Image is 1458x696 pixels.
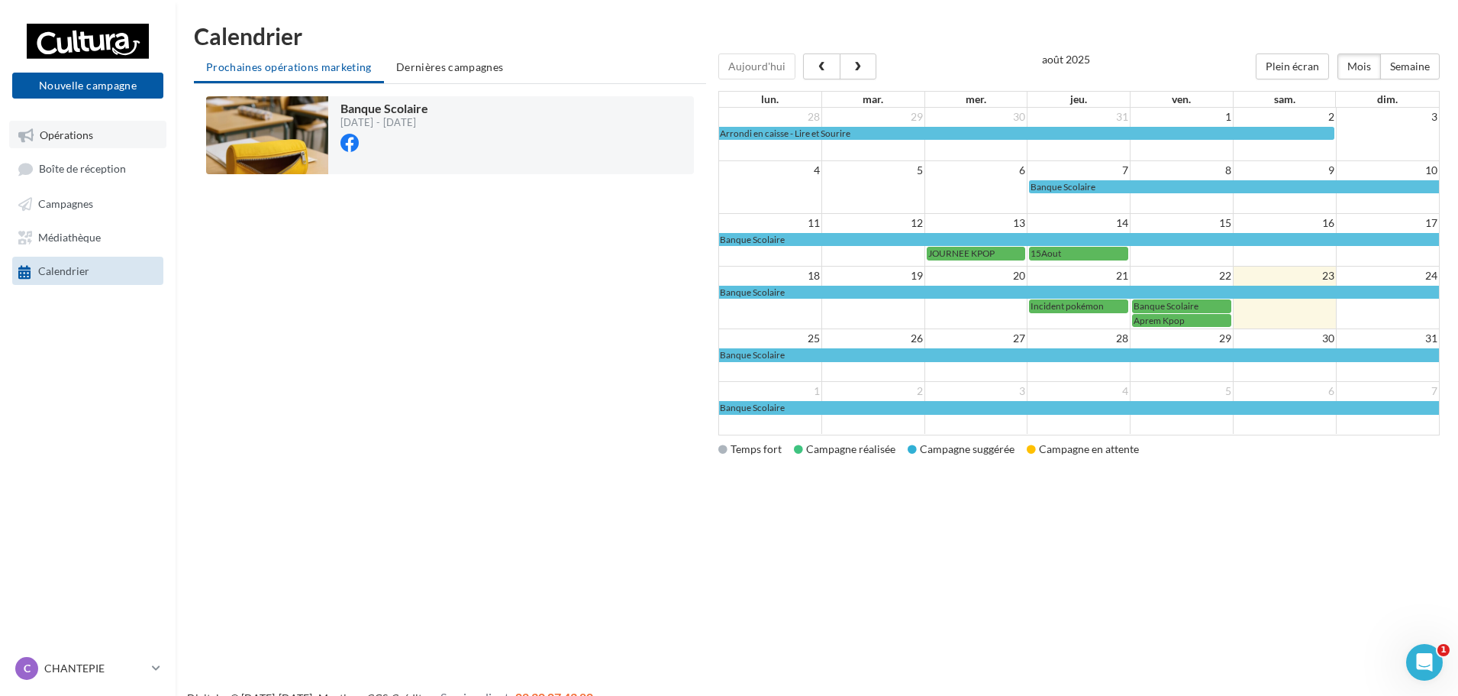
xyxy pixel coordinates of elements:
td: 22 [1131,267,1234,286]
button: Nouvelle campagne [12,73,163,99]
td: 31 [1336,329,1439,348]
td: 29 [821,108,924,126]
div: Campagne en attente [1027,442,1139,457]
td: 24 [1336,267,1439,286]
td: 4 [719,161,822,180]
a: Banque Scolaire [719,286,1439,299]
div: Campagne suggérée [908,442,1014,457]
td: 19 [821,267,924,286]
td: 3 [924,382,1027,401]
span: Aprem Kpop [1134,315,1185,326]
td: 6 [924,161,1027,180]
td: 1 [1131,108,1234,126]
td: 6 [1233,382,1336,401]
a: Incident pokémon [1029,299,1128,312]
button: Semaine [1380,53,1440,79]
td: 5 [1131,382,1234,401]
a: C CHANTEPIE [12,654,163,683]
span: Arrondi en caisse - Lire et Sourire [720,128,850,139]
a: 15Aout [1029,247,1128,260]
td: 2 [821,382,924,401]
td: 16 [1233,214,1336,233]
div: [DATE] - [DATE] [340,118,428,128]
td: 31 [1027,108,1131,126]
a: Calendrier [9,257,166,284]
span: Banque Scolaire [720,234,785,245]
th: lun. [719,92,822,107]
span: Banque Scolaire [720,286,785,298]
span: Calendrier [38,265,89,278]
a: Arrondi en caisse - Lire et Sourire [719,127,1334,140]
span: 1 [1437,644,1450,656]
span: Incident pokémon [1031,300,1104,312]
a: Banque Scolaire [1132,299,1231,312]
span: Prochaines opérations marketing [206,60,372,73]
span: Banque Scolaire [340,101,428,115]
span: Médiathèque [38,231,101,244]
span: Banque Scolaire [720,349,785,361]
span: Banque Scolaire [1031,181,1095,193]
span: Opérations [40,128,93,141]
span: Campagnes [38,197,93,210]
td: 8 [1131,161,1234,180]
a: Aprem Kpop [1132,314,1231,327]
span: Dernières campagnes [396,60,504,73]
td: 12 [821,214,924,233]
td: 18 [719,267,822,286]
td: 23 [1233,267,1336,286]
a: Opérations [9,121,166,148]
th: jeu. [1027,92,1131,107]
a: Banque Scolaire [1029,180,1439,193]
th: mer. [924,92,1027,107]
span: Boîte de réception [39,163,126,176]
td: 30 [924,108,1027,126]
td: 14 [1027,214,1131,233]
td: 2 [1233,108,1336,126]
a: Banque Scolaire [719,348,1439,361]
td: 29 [1131,329,1234,348]
td: 4 [1027,382,1131,401]
div: Campagne réalisée [794,442,895,457]
h2: août 2025 [1042,53,1090,65]
span: 15Aout [1031,248,1061,259]
th: ven. [1130,92,1233,107]
td: 10 [1336,161,1439,180]
td: 15 [1131,214,1234,233]
td: 30 [1233,329,1336,348]
span: C [24,661,31,676]
iframe: Intercom live chat [1406,644,1443,681]
th: dim. [1336,92,1439,107]
td: 28 [719,108,822,126]
button: Mois [1337,53,1381,79]
td: 11 [719,214,822,233]
a: Banque Scolaire [719,401,1439,414]
td: 25 [719,329,822,348]
td: 26 [821,329,924,348]
a: Boîte de réception [9,154,166,183]
th: mar. [821,92,924,107]
td: 5 [821,161,924,180]
span: Banque Scolaire [1134,300,1198,312]
a: Banque Scolaire [719,233,1439,246]
td: 9 [1233,161,1336,180]
div: Temps fort [718,442,782,457]
button: Plein écran [1256,53,1329,79]
td: 1 [719,382,822,401]
td: 3 [1336,108,1439,126]
td: 17 [1336,214,1439,233]
td: 13 [924,214,1027,233]
button: Aujourd'hui [718,53,795,79]
a: Campagnes [9,189,166,217]
span: JOURNEE KPOP [928,248,995,259]
p: CHANTEPIE [44,661,146,676]
a: Médiathèque [9,223,166,251]
td: 27 [924,329,1027,348]
th: sam. [1233,92,1336,107]
span: Banque Scolaire [720,402,785,413]
a: JOURNEE KPOP [927,247,1026,260]
td: 7 [1027,161,1131,180]
h1: Calendrier [194,24,1440,47]
td: 28 [1027,329,1131,348]
td: 20 [924,267,1027,286]
td: 21 [1027,267,1131,286]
